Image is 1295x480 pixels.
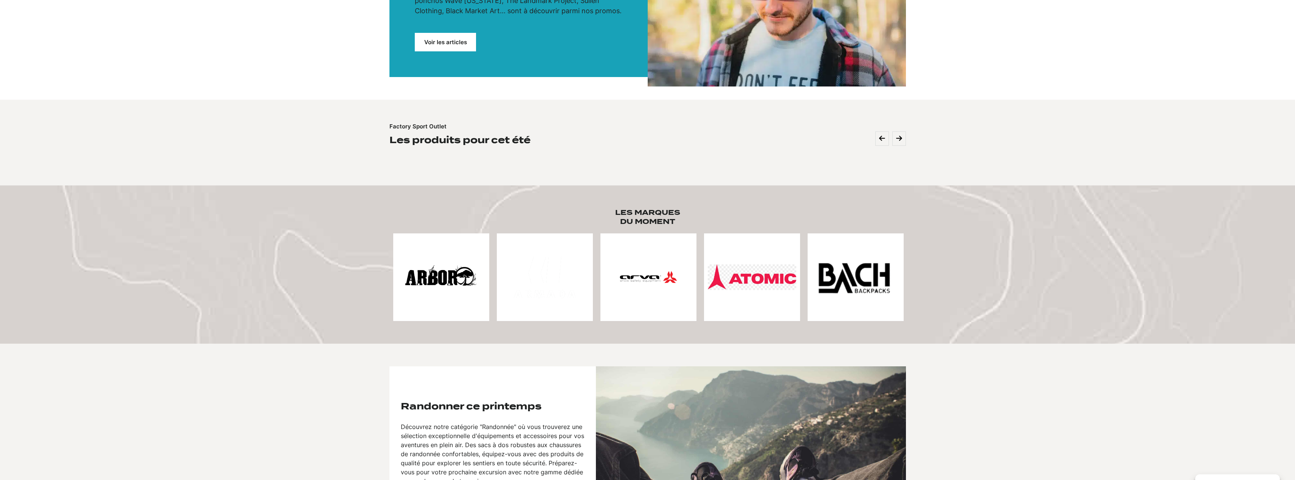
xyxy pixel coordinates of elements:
h2: Randonner ce printemps [401,402,541,411]
a: Voir les articles [415,33,476,51]
p: Factory Sport Outlet [389,122,447,131]
p: Paddle [557,378,585,387]
h2: Les marques du moment [609,208,686,226]
h2: Les produits pour cet été [389,134,530,146]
